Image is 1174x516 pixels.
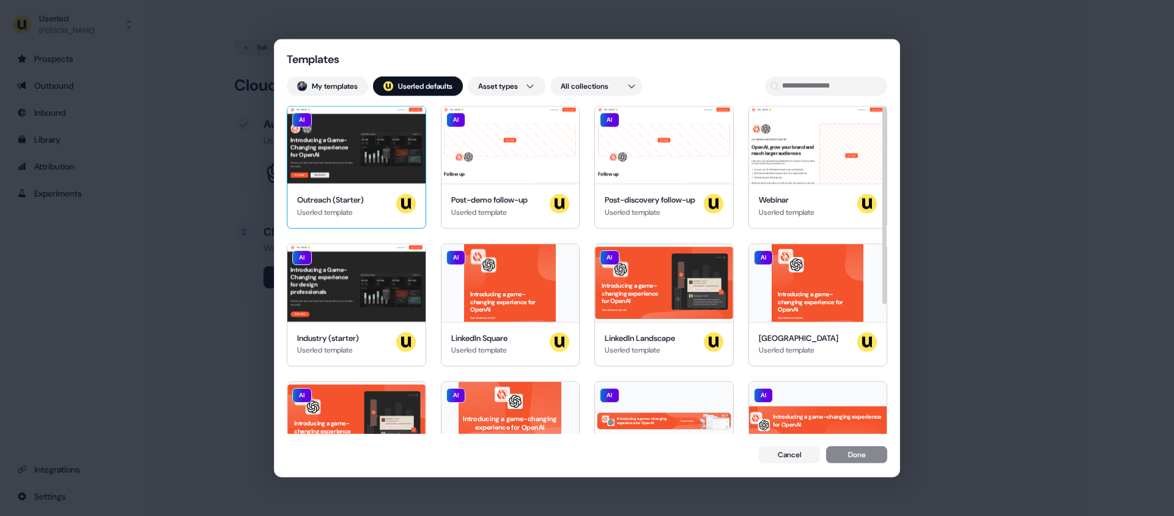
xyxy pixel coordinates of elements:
[373,76,463,95] button: userled logo;Userled defaults
[287,51,409,66] div: Templates
[561,80,608,92] span: All collections
[297,194,364,206] div: Outreach (Starter)
[446,112,466,127] div: AI
[451,344,508,356] div: Userled template
[605,206,695,219] div: Userled template
[600,250,619,265] div: AI
[441,105,580,228] button: Hey OpenAI 👋Learn moreBook a demoYour imageFollow upAIPost-demo follow-upUserled templateuserled ...
[297,332,359,344] div: Industry (starter)
[297,206,364,219] div: Userled template
[754,388,773,403] div: AI
[441,244,580,367] button: Introducing a game-changing experience for OpenAISee what we can do!AILinkedIn SquareUserled temp...
[451,194,528,206] div: Post-demo follow-up
[605,332,675,344] div: LinkedIn Landscape
[759,206,814,219] div: Userled template
[451,206,528,219] div: Userled template
[704,332,723,351] img: userled logo
[594,381,734,504] button: Introducing a game-changing experience for OpenAILearn moreAI
[383,81,393,91] div: ;
[292,250,312,265] div: AI
[754,250,773,265] div: AI
[292,112,312,127] div: AI
[451,332,508,344] div: LinkedIn Square
[441,381,580,504] button: Introducing a game-changing experience for OpenAIAI
[287,76,368,95] button: My templates
[748,105,888,228] button: Hey OpenAI 👋Learn moreBook a demoLIVE WEBINAR | [DATE] 1PM EST | 10AM PSTOpenAI, grow your brand ...
[396,194,416,214] img: userled logo
[748,381,888,504] button: Introducing a game-changing experience for OpenAIAI
[550,76,642,95] button: All collections
[287,244,426,367] button: Hey OpenAI 👋Learn moreBook a demoIntroducing a Game-Changing experience for design professionalsW...
[748,244,888,367] button: Introducing a game-changing experience for OpenAISee what we can do!AI[GEOGRAPHIC_DATA]Userled te...
[550,332,569,351] img: userled logo
[446,250,466,265] div: AI
[605,194,695,206] div: Post-discovery follow-up
[759,332,838,344] div: [GEOGRAPHIC_DATA]
[550,194,569,214] img: userled logo
[759,194,814,206] div: Webinar
[396,332,416,351] img: userled logo
[759,344,838,356] div: Userled template
[287,381,426,504] button: Introducing a game-changing experience for OpenAIAI
[600,388,619,403] div: AI
[297,344,359,356] div: Userled template
[600,112,619,127] div: AI
[287,105,426,228] button: Hey OpenAI 👋Learn moreBook a demoIntroducing a Game-Changing experience for OpenAIWe take your id...
[857,332,877,351] img: userled logo
[759,446,820,463] button: Cancel
[297,81,307,91] img: James
[704,194,723,214] img: userled logo
[594,105,734,228] button: Hey OpenAI 👋Learn moreBook a demoYour imageFollow upAIPost-discovery follow-upUserled templateuse...
[446,388,466,403] div: AI
[383,81,393,91] img: userled logo
[468,76,545,95] button: Asset types
[857,194,877,214] img: userled logo
[594,244,734,367] button: Introducing a game-changing experience for OpenAISee what we can do!AILinkedIn LandscapeUserled t...
[292,388,312,403] div: AI
[605,344,675,356] div: Userled template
